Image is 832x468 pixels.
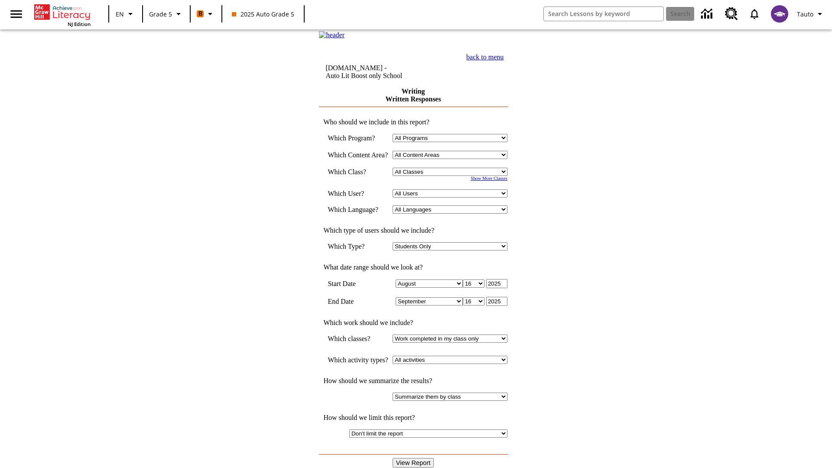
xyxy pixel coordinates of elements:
span: 2025 Auto Grade 5 [232,10,294,19]
td: Which activity types? [328,356,388,364]
button: Profile/Settings [793,6,829,22]
input: View Report [393,458,434,468]
button: Grade: Grade 5, Select a grade [146,6,187,22]
td: What date range should we look at? [319,263,507,271]
td: Who should we include in this report? [319,118,507,126]
td: Which work should we include? [319,319,507,327]
td: End Date [328,297,388,306]
img: avatar image [771,5,788,23]
button: Language: EN, Select a language [112,6,140,22]
nobr: Which Content Area? [328,151,388,159]
td: Which Type? [328,242,388,250]
img: header [319,31,344,39]
a: Writing Written Responses [386,88,441,103]
a: Resource Center, Will open in new tab [720,2,743,26]
nobr: Auto Lit Boost only School [325,72,402,79]
a: Data Center [696,2,720,26]
td: Which classes? [328,335,388,343]
a: back to menu [466,53,504,61]
div: Home [34,3,91,27]
span: Grade 5 [149,10,172,19]
a: Show More Classes [471,176,507,181]
td: Which Program? [328,134,388,142]
td: Start Date [328,279,388,288]
td: [DOMAIN_NAME] - [325,64,435,80]
a: Notifications [743,3,766,25]
td: Which User? [328,189,388,198]
input: search field [544,7,663,21]
td: Which Class? [328,168,388,176]
td: How should we limit this report? [319,414,507,422]
td: Which type of users should we include? [319,227,507,234]
button: Select a new avatar [766,3,793,25]
span: NJ Edition [68,21,91,27]
span: EN [116,10,124,19]
button: Boost Class color is orange. Change class color [193,6,219,22]
span: Tauto [797,10,813,19]
span: B [198,8,202,19]
td: How should we summarize the results? [319,377,507,385]
button: Open side menu [3,1,29,27]
td: Which Language? [328,205,388,214]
